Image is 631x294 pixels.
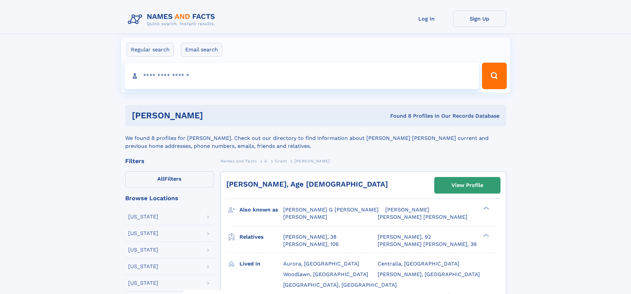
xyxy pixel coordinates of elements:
[181,43,222,57] label: Email search
[275,157,287,165] a: Grant
[226,180,388,188] a: [PERSON_NAME], Age [DEMOGRAPHIC_DATA]
[385,206,429,213] span: [PERSON_NAME]
[378,233,431,241] a: [PERSON_NAME], 92
[453,11,506,27] a: Sign Up
[294,159,330,163] span: [PERSON_NAME]
[127,43,174,57] label: Regular search
[275,159,287,163] span: Grant
[378,214,467,220] span: [PERSON_NAME] [PERSON_NAME]
[283,241,339,248] a: [PERSON_NAME], 106
[125,195,214,201] div: Browse Locations
[296,112,500,120] div: Found 8 Profiles In Our Records Database
[283,206,379,213] span: [PERSON_NAME] G [PERSON_NAME]
[283,282,397,288] span: [GEOGRAPHIC_DATA], [GEOGRAPHIC_DATA]
[451,178,483,193] div: View Profile
[128,280,158,286] div: [US_STATE]
[157,176,164,182] span: All
[482,206,490,210] div: ❯
[128,247,158,253] div: [US_STATE]
[283,261,359,267] span: Aurora, [GEOGRAPHIC_DATA]
[378,271,480,277] span: [PERSON_NAME], [GEOGRAPHIC_DATA]
[239,231,283,243] h3: Relatives
[264,157,268,165] a: G
[125,11,221,29] img: Logo Names and Facts
[239,258,283,269] h3: Lived in
[125,171,214,187] label: Filters
[221,157,257,165] a: Names and Facts
[378,241,477,248] a: [PERSON_NAME] [PERSON_NAME], 39
[264,159,268,163] span: G
[125,63,479,89] input: search input
[128,214,158,219] div: [US_STATE]
[400,11,453,27] a: Log In
[378,261,459,267] span: Centralia, [GEOGRAPHIC_DATA]
[283,214,327,220] span: [PERSON_NAME]
[125,126,506,150] div: We found 8 profiles for [PERSON_NAME]. Check out our directory to find information about [PERSON_...
[239,204,283,215] h3: Also known as
[283,271,368,277] span: Woodlawn, [GEOGRAPHIC_DATA]
[132,111,297,120] h1: [PERSON_NAME]
[435,177,500,193] a: View Profile
[283,233,337,241] a: [PERSON_NAME], 38
[482,233,490,237] div: ❯
[482,63,506,89] button: Search Button
[125,158,214,164] div: Filters
[128,231,158,236] div: [US_STATE]
[128,264,158,269] div: [US_STATE]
